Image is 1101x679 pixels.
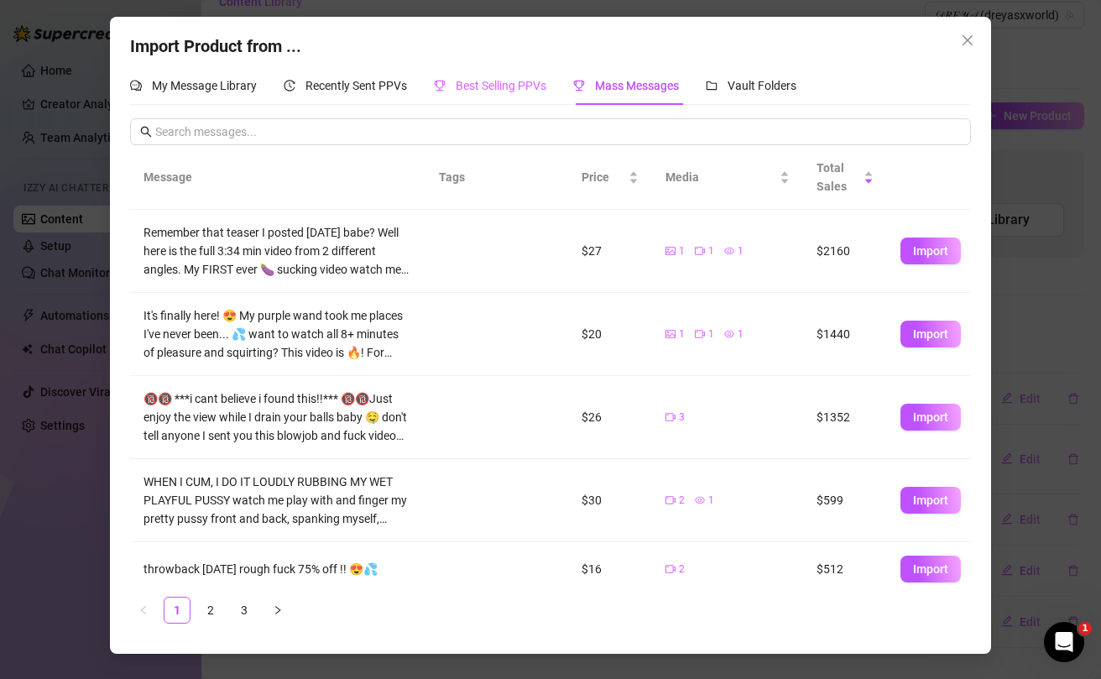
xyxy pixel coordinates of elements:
[679,561,685,577] span: 2
[264,597,291,624] button: right
[425,145,526,210] th: Tags
[143,389,412,445] div: 🔞🔞 ***i cant believe i found this!!*** 🔞🔞Just enjoy the view while I drain your balls baby 🤤 don'...
[264,597,291,624] li: Next Page
[143,560,412,578] div: throwback [DATE] rough fuck 75% off !! 😍💦
[1078,622,1092,635] span: 1
[320,505,344,539] span: 😃
[143,223,412,279] div: Remember that teaser I posted [DATE] babe? Well here is the full 3:34 min video from 2 different ...
[679,326,685,342] span: 1
[803,210,887,293] td: $2160
[803,459,887,542] td: $599
[140,126,152,138] span: search
[11,7,43,39] button: go back
[1044,622,1084,662] iframe: Intercom live chat
[695,329,705,339] span: video-camera
[900,404,961,431] button: Import
[913,327,948,341] span: Import
[568,145,652,210] th: Price
[913,244,948,258] span: Import
[267,505,310,539] span: neutral face reaction
[164,598,190,623] a: 1
[456,79,546,92] span: Best Selling PPVs
[803,542,887,597] td: $512
[913,494,948,507] span: Import
[679,493,685,509] span: 2
[652,145,803,210] th: Media
[724,329,734,339] span: eye
[573,80,585,91] span: trophy
[706,80,717,91] span: folder
[130,145,425,210] th: Message
[803,145,887,210] th: Total Sales
[310,505,354,539] span: smiley reaction
[913,410,948,424] span: Import
[130,36,301,56] span: Import Product from ...
[273,605,283,615] span: right
[232,598,257,623] a: 3
[679,243,685,259] span: 1
[130,80,142,91] span: comment
[803,376,887,459] td: $1352
[708,493,714,509] span: 1
[223,505,267,539] span: disappointed reaction
[568,293,652,376] td: $20
[222,560,356,573] a: Open in help center
[231,597,258,624] li: 3
[665,495,676,505] span: video-camera
[20,488,557,507] div: Did this answer your question?
[665,168,776,186] span: Media
[305,79,407,92] span: Recently Sent PPVs
[738,243,744,259] span: 1
[198,598,223,623] a: 2
[434,80,446,91] span: trophy
[284,80,295,91] span: history
[568,542,652,597] td: $16
[143,306,412,362] div: It's finally here! 😍 My purple wand took me places I've never been... 💦 want to watch all 8+ minu...
[708,326,714,342] span: 1
[954,34,981,47] span: Close
[803,293,887,376] td: $1440
[961,34,974,47] span: close
[568,210,652,293] td: $27
[595,79,679,92] span: Mass Messages
[232,505,257,539] span: 😞
[568,376,652,459] td: $26
[276,505,300,539] span: 😐
[679,410,685,426] span: 3
[138,605,149,615] span: left
[728,79,796,92] span: Vault Folders
[152,79,257,92] span: My Message Library
[738,326,744,342] span: 1
[817,159,860,196] span: Total Sales
[665,412,676,422] span: video-camera
[708,243,714,259] span: 1
[665,564,676,574] span: video-camera
[155,123,961,141] input: Search messages...
[900,321,961,347] button: Import
[900,487,961,514] button: Import
[695,246,705,256] span: video-camera
[164,597,190,624] li: 1
[954,27,981,54] button: Close
[536,7,566,37] div: Close
[568,459,652,542] td: $30
[665,246,676,256] span: picture
[130,597,157,624] li: Previous Page
[724,246,734,256] span: eye
[913,562,948,576] span: Import
[695,495,705,505] span: eye
[504,7,536,39] button: Collapse window
[900,556,961,582] button: Import
[130,597,157,624] button: left
[143,473,412,528] div: WHEN I CUM, I DO IT LOUDLY RUBBING MY WET PLAYFUL PUSSY watch me play with and finger my pretty p...
[900,238,961,264] button: Import
[582,168,625,186] span: Price
[665,329,676,339] span: picture
[197,597,224,624] li: 2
